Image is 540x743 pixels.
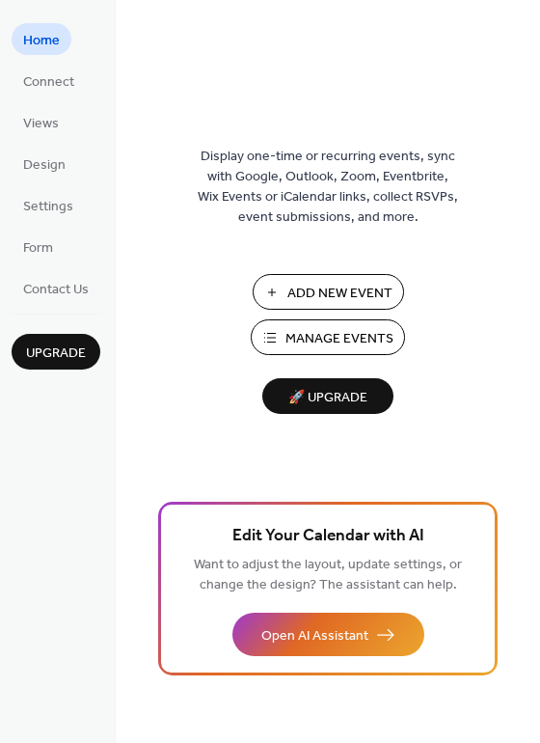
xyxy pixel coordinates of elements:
[194,552,462,598] span: Want to adjust the layout, update settings, or change the design? The assistant can help.
[287,284,392,304] span: Add New Event
[253,274,404,310] button: Add New Event
[12,189,85,221] a: Settings
[232,613,424,656] button: Open AI Assistant
[12,231,65,262] a: Form
[23,31,60,51] span: Home
[12,106,70,138] a: Views
[23,197,73,217] span: Settings
[261,626,368,647] span: Open AI Assistant
[23,72,74,93] span: Connect
[23,114,59,134] span: Views
[12,65,86,96] a: Connect
[12,334,100,370] button: Upgrade
[23,155,66,176] span: Design
[26,344,86,364] span: Upgrade
[23,238,53,259] span: Form
[198,147,458,228] span: Display one-time or recurring events, sync with Google, Outlook, Zoom, Eventbrite, Wix Events or ...
[12,23,71,55] a: Home
[274,385,382,411] span: 🚀 Upgrade
[12,148,77,179] a: Design
[232,523,424,550] span: Edit Your Calendar with AI
[12,272,100,304] a: Contact Us
[285,329,393,349] span: Manage Events
[262,378,393,414] button: 🚀 Upgrade
[251,319,405,355] button: Manage Events
[23,280,89,300] span: Contact Us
